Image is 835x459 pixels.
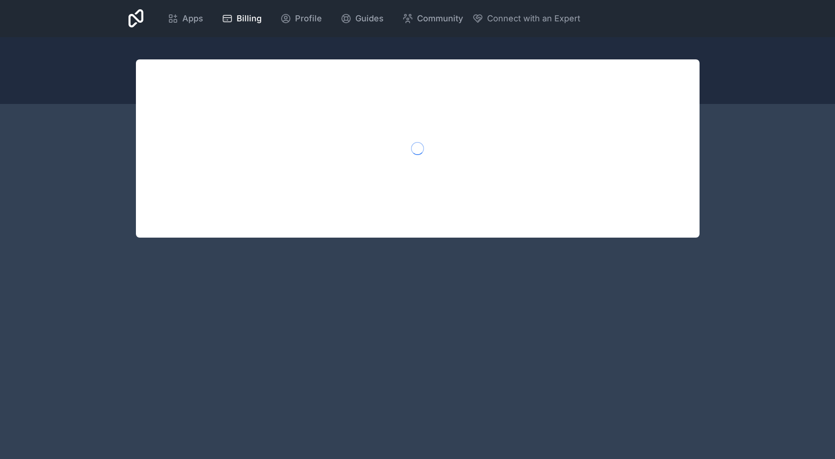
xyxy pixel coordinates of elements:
a: Community [395,8,470,29]
span: Profile [295,12,322,25]
span: Billing [237,12,262,25]
a: Billing [214,8,269,29]
a: Profile [273,8,329,29]
span: Community [417,12,463,25]
span: Apps [182,12,203,25]
a: Guides [333,8,391,29]
a: Apps [160,8,211,29]
span: Connect with an Expert [487,12,580,25]
span: Guides [355,12,384,25]
button: Connect with an Expert [472,12,580,25]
